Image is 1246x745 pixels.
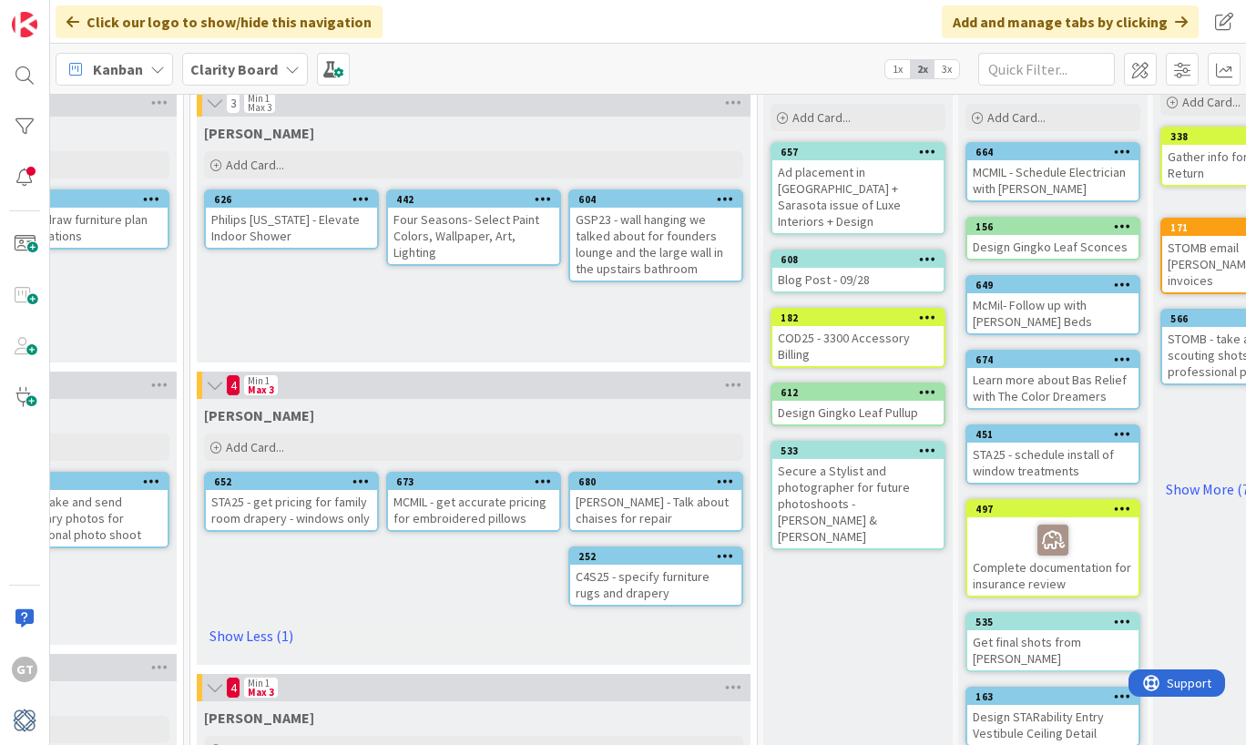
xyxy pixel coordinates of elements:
[396,475,559,488] div: 673
[388,490,559,530] div: MCMIL - get accurate pricing for embroidered pillows
[248,688,274,697] div: Max 3
[12,657,37,682] div: GT
[248,679,270,688] div: Min 1
[967,277,1139,333] div: 649McMil- Follow up with [PERSON_NAME] Beds
[570,490,741,530] div: [PERSON_NAME] - Talk about chaises for repair
[570,191,741,208] div: 604
[967,705,1139,745] div: Design STARability Entry Vestibule Ceiling Detail
[570,565,741,605] div: C4S25 - specify furniture rugs and drapery
[570,548,741,565] div: 252
[967,235,1139,259] div: Design Gingko Leaf Sconces
[772,401,944,424] div: Design Gingko Leaf Pullup
[204,124,314,142] span: Gina
[975,503,1139,515] div: 497
[934,60,959,78] span: 3x
[204,406,314,424] span: Lisa T.
[248,103,271,112] div: Max 3
[772,459,944,548] div: Secure a Stylist and photographer for future photoshoots - [PERSON_NAME] & [PERSON_NAME]
[388,474,559,490] div: 673
[967,144,1139,160] div: 664
[975,428,1139,441] div: 451
[570,191,741,281] div: 604GSP23 - wall hanging we talked about for founders lounge and the large wall in the upstairs ba...
[975,146,1139,158] div: 664
[214,193,377,206] div: 626
[772,384,944,401] div: 612
[975,220,1139,233] div: 156
[772,443,944,459] div: 533
[967,689,1139,705] div: 163
[578,475,741,488] div: 680
[967,614,1139,630] div: 535
[978,53,1115,86] input: Quick Filter...
[388,191,559,208] div: 442
[792,109,851,126] span: Add Card...
[967,614,1139,670] div: 535Get final shots from [PERSON_NAME]
[781,253,944,266] div: 608
[206,474,377,490] div: 652
[942,5,1199,38] div: Add and manage tabs by clicking
[226,157,284,173] span: Add Card...
[578,193,741,206] div: 604
[12,708,37,733] img: avatar
[578,550,741,563] div: 252
[772,160,944,233] div: Ad placement in [GEOGRAPHIC_DATA] + Sarasota issue of Luxe Interiors + Design
[388,191,559,264] div: 442Four Seasons- Select Paint Colors, Wallpaper, Art, Lighting
[5,475,168,488] div: 569
[38,3,83,25] span: Support
[226,677,240,699] span: 4
[772,251,944,268] div: 608
[772,144,944,160] div: 657
[248,376,270,385] div: Min 1
[772,310,944,326] div: 182
[226,439,284,455] span: Add Card...
[772,310,944,366] div: 182COD25 - 3300 Accessory Billing
[248,385,274,394] div: Max 3
[987,109,1046,126] span: Add Card...
[967,443,1139,483] div: STA25 - schedule install of window treatments
[204,709,314,727] span: Lisa K.
[967,160,1139,200] div: MCMIL - Schedule Electrician with [PERSON_NAME]
[206,191,377,248] div: 626Philips [US_STATE] - Elevate Indoor Shower
[967,517,1139,596] div: Complete documentation for insurance review
[206,474,377,530] div: 652STA25 - get pricing for family room drapery - windows only
[388,208,559,264] div: Four Seasons- Select Paint Colors, Wallpaper, Art, Lighting
[967,293,1139,333] div: McMil- Follow up with [PERSON_NAME] Beds
[772,144,944,233] div: 657Ad placement in [GEOGRAPHIC_DATA] + Sarasota issue of Luxe Interiors + Design
[206,490,377,530] div: STA25 - get pricing for family room drapery - windows only
[967,352,1139,408] div: 674Learn more about Bas Relief with The Color Dreamers
[967,426,1139,443] div: 451
[967,219,1139,259] div: 156Design Gingko Leaf Sconces
[967,501,1139,596] div: 497Complete documentation for insurance review
[975,690,1139,703] div: 163
[781,444,944,457] div: 533
[967,689,1139,745] div: 163Design STARability Entry Vestibule Ceiling Detail
[975,353,1139,366] div: 674
[967,219,1139,235] div: 156
[190,60,278,78] b: Clarity Board
[206,191,377,208] div: 626
[396,193,559,206] div: 442
[910,60,934,78] span: 2x
[226,92,240,114] span: 3
[772,443,944,548] div: 533Secure a Stylist and photographer for future photoshoots - [PERSON_NAME] & [PERSON_NAME]
[570,474,741,530] div: 680[PERSON_NAME] - Talk about chaises for repair
[772,251,944,291] div: 608Blog Post - 09/28
[12,12,37,37] img: Visit kanbanzone.com
[967,426,1139,483] div: 451STA25 - schedule install of window treatments
[5,193,168,206] div: 201
[570,548,741,605] div: 252C4S25 - specify furniture rugs and drapery
[226,374,240,396] span: 4
[204,621,743,650] a: Show Less (1)
[570,474,741,490] div: 680
[772,326,944,366] div: COD25 - 3300 Accessory Billing
[206,208,377,248] div: Philips [US_STATE] - Elevate Indoor Shower
[967,630,1139,670] div: Get final shots from [PERSON_NAME]
[975,279,1139,291] div: 649
[772,268,944,291] div: Blog Post - 09/28
[772,384,944,424] div: 612Design Gingko Leaf Pullup
[967,501,1139,517] div: 497
[781,386,944,399] div: 612
[967,352,1139,368] div: 674
[214,475,377,488] div: 652
[975,616,1139,628] div: 535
